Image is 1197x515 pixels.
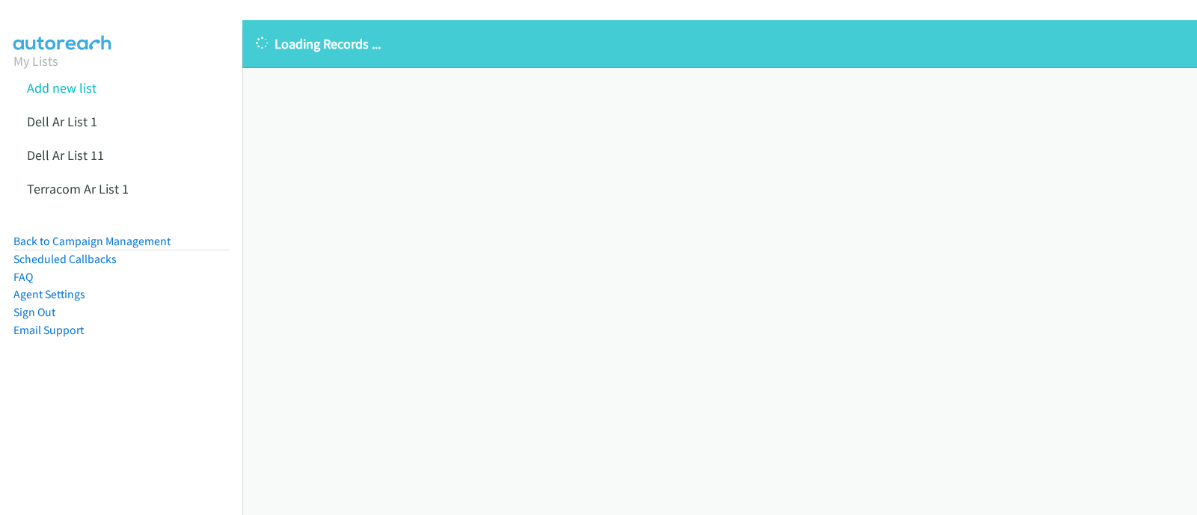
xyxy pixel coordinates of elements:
a: Dell Ar List 11 [27,147,104,164]
p: Loading Records ... [256,34,1184,54]
a: FAQ [13,270,33,284]
a: Add new list [27,79,97,96]
a: Email Support [13,323,84,337]
a: Agent Settings [13,287,85,301]
a: Back to Campaign Management [13,234,171,248]
a: Scheduled Callbacks [13,252,117,266]
a: Terracom Ar List 1 [27,180,129,197]
a: My Lists [13,52,58,70]
a: Dell Ar List 1 [27,113,97,130]
a: Sign Out [13,305,55,319]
